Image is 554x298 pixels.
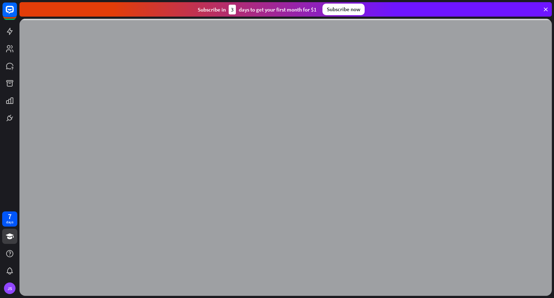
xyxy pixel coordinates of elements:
[229,5,236,14] div: 3
[198,5,317,14] div: Subscribe in days to get your first month for $1
[322,4,365,15] div: Subscribe now
[2,211,17,227] a: 7 days
[8,213,12,220] div: 7
[6,220,13,225] div: days
[4,282,16,294] div: JS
